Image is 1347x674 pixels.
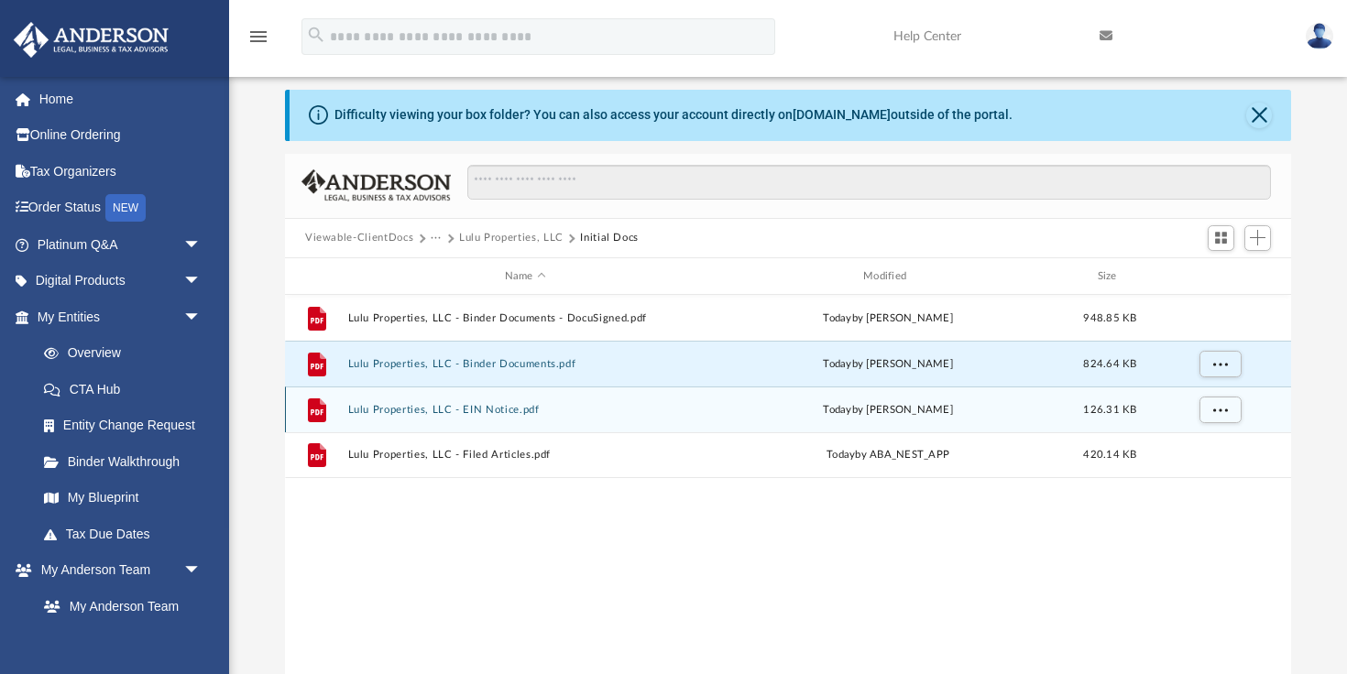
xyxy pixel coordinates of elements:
[793,107,891,122] a: [DOMAIN_NAME]
[26,443,229,480] a: Binder Walkthrough
[1074,268,1147,285] div: Size
[305,230,413,246] button: Viewable-ClientDocs
[347,268,703,285] div: Name
[306,25,326,45] i: search
[8,22,174,58] img: Anderson Advisors Platinum Portal
[431,230,443,246] button: ···
[459,230,564,246] button: Lulu Properties, LLC
[1083,451,1136,461] span: 420.14 KB
[710,268,1066,285] div: Modified
[1083,405,1136,415] span: 126.31 KB
[13,226,229,263] a: Platinum Q&Aarrow_drop_down
[13,153,229,190] a: Tax Organizers
[1199,397,1242,424] button: More options
[823,359,851,369] span: today
[13,190,229,227] a: Order StatusNEW
[183,299,220,336] span: arrow_drop_down
[26,588,211,625] a: My Anderson Team
[26,480,220,516] a: My Blueprint
[105,194,146,222] div: NEW
[26,371,229,408] a: CTA Hub
[711,402,1066,419] div: by [PERSON_NAME]
[827,451,855,461] span: today
[13,552,220,589] a: My Anderson Teamarrow_drop_down
[247,35,269,48] a: menu
[711,448,1066,464] div: by ABA_NEST_APP
[1199,351,1242,378] button: More options
[823,405,851,415] span: today
[711,310,1066,327] div: by [PERSON_NAME]
[1208,225,1235,251] button: Switch to Grid View
[26,408,229,444] a: Entity Change Request
[348,312,703,324] button: Lulu Properties, LLC - Binder Documents - DocuSigned.pdf
[823,313,851,323] span: today
[348,358,703,370] button: Lulu Properties, LLC - Binder Documents.pdf
[1246,103,1272,128] button: Close
[348,450,703,462] button: Lulu Properties, LLC - Filed Articles.pdf
[13,299,229,335] a: My Entitiesarrow_drop_down
[26,335,229,372] a: Overview
[26,516,229,552] a: Tax Due Dates
[183,263,220,300] span: arrow_drop_down
[1244,225,1272,251] button: Add
[293,268,339,285] div: id
[247,26,269,48] i: menu
[1155,268,1283,285] div: id
[467,165,1271,200] input: Search files and folders
[183,552,220,590] span: arrow_drop_down
[711,356,1066,373] div: by [PERSON_NAME]
[13,117,229,154] a: Online Ordering
[183,226,220,264] span: arrow_drop_down
[13,81,229,117] a: Home
[334,105,1013,125] div: Difficulty viewing your box folder? You can also access your account directly on outside of the p...
[13,263,229,299] a: Digital Productsarrow_drop_down
[1083,359,1136,369] span: 824.64 KB
[1306,23,1333,49] img: User Pic
[580,230,639,246] button: Initial Docs
[348,404,703,416] button: Lulu Properties, LLC - EIN Notice.pdf
[1083,313,1136,323] span: 948.85 KB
